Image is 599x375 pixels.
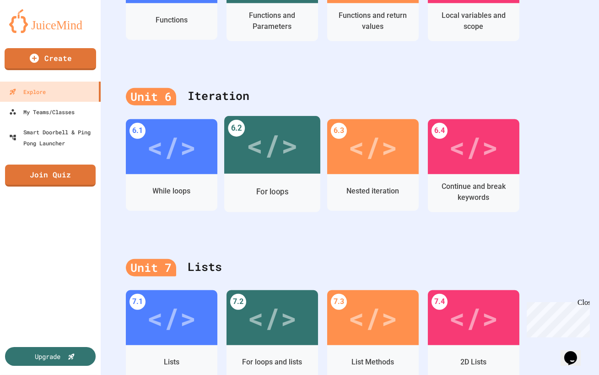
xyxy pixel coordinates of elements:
div: Nested iteration [347,186,399,197]
div: 7.2 [230,294,246,310]
div: Unit 7 [126,259,176,276]
div: Continue and break keywords [435,181,513,203]
div: 2D Lists [461,357,487,368]
div: Unit 6 [126,88,176,105]
a: Create [5,48,96,70]
iframe: chat widget [561,338,590,366]
div: </> [147,297,196,338]
div: While loops [153,186,191,197]
div: 7.3 [331,294,347,310]
div: </> [348,297,398,338]
iframe: chat widget [523,298,590,337]
img: logo-orange.svg [9,9,92,33]
div: Functions and return values [334,10,412,32]
div: </> [449,126,498,167]
div: Iteration [126,78,574,115]
div: Functions and Parameters [233,10,311,32]
div: Local variables and scope [435,10,513,32]
div: 6.1 [130,123,146,139]
div: List Methods [352,357,394,368]
a: Join Quiz [5,165,96,187]
div: 6.3 [331,123,347,139]
div: 7.1 [130,294,146,310]
div: </> [348,126,398,167]
div: Chat with us now!Close [4,4,63,58]
div: My Teams/Classes [9,106,75,117]
div: For loops and lists [243,357,302,368]
div: Lists [164,357,179,368]
div: Functions [156,15,188,26]
div: </> [449,297,498,338]
div: Lists [126,249,574,286]
div: 6.4 [432,123,448,139]
div: 6.2 [228,120,245,137]
div: Upgrade [35,352,61,361]
div: </> [147,126,196,167]
div: 7.4 [432,294,448,310]
div: </> [246,123,298,167]
div: Smart Doorbell & Ping Pong Launcher [9,127,97,149]
div: </> [248,297,297,338]
div: For loops [256,186,288,198]
div: Explore [9,86,46,97]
